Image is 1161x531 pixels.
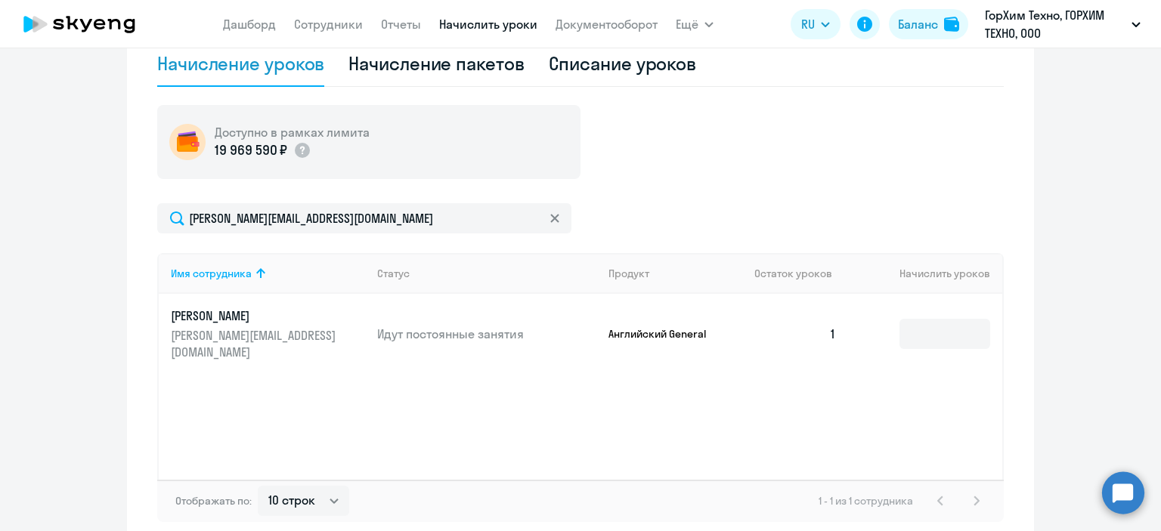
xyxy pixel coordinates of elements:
div: Продукт [608,267,743,280]
h5: Доступно в рамках лимита [215,124,370,140]
span: Остаток уроков [754,267,832,280]
span: Отображать по: [175,494,252,508]
input: Поиск по имени, email, продукту или статусу [157,203,571,233]
div: Статус [377,267,596,280]
p: Идут постоянные занятия [377,326,596,342]
button: Ещё [676,9,714,39]
p: [PERSON_NAME] [171,307,340,324]
div: Начисление пакетов [348,51,524,76]
span: RU [801,15,815,33]
button: RU [791,9,841,39]
div: Продукт [608,267,649,280]
p: 19 969 590 ₽ [215,140,287,160]
img: wallet-circle.png [169,124,206,160]
a: Дашборд [223,17,276,32]
img: balance [944,17,959,32]
td: 1 [742,294,848,374]
a: Документооборот [556,17,658,32]
div: Имя сотрудника [171,267,365,280]
span: 1 - 1 из 1 сотрудника [819,494,913,508]
div: Списание уроков [549,51,697,76]
button: ГорХим Техно, ГОРХИМ ТЕХНО, ООО [977,6,1148,42]
a: Отчеты [381,17,421,32]
th: Начислить уроков [848,253,1002,294]
p: Английский General [608,327,722,341]
div: Остаток уроков [754,267,848,280]
a: [PERSON_NAME][PERSON_NAME][EMAIL_ADDRESS][DOMAIN_NAME] [171,307,365,360]
div: Баланс [898,15,938,33]
div: Имя сотрудника [171,267,252,280]
a: Начислить уроки [439,17,537,32]
p: [PERSON_NAME][EMAIL_ADDRESS][DOMAIN_NAME] [171,327,340,360]
a: Сотрудники [294,17,363,32]
button: Балансbalance [889,9,968,39]
div: Статус [377,267,410,280]
p: ГорХим Техно, ГОРХИМ ТЕХНО, ООО [985,6,1125,42]
span: Ещё [676,15,698,33]
div: Начисление уроков [157,51,324,76]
